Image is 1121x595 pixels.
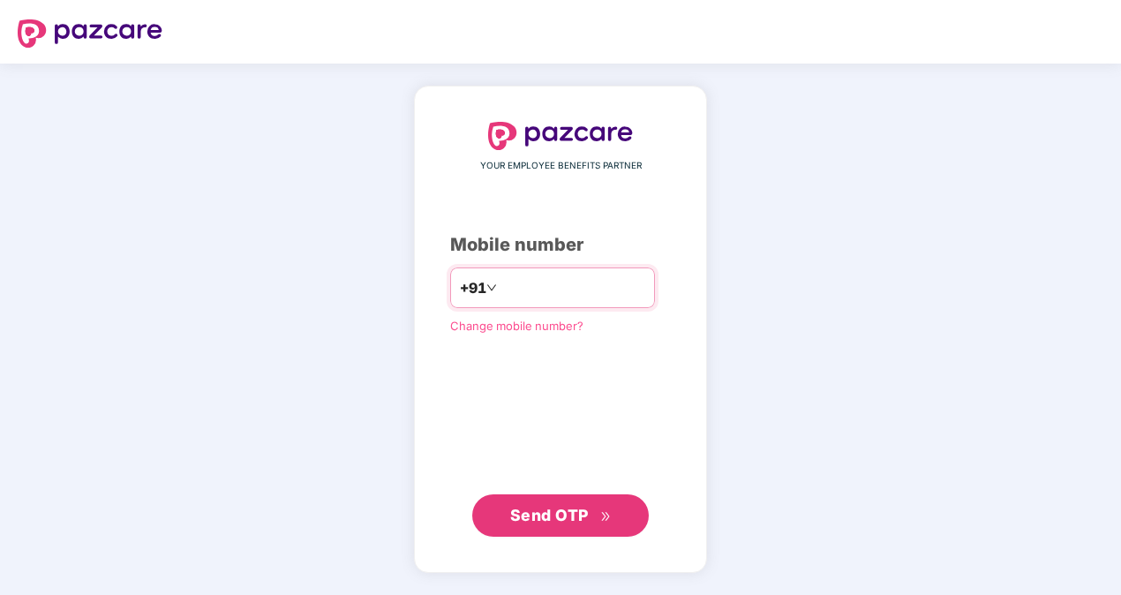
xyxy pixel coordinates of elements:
div: Mobile number [450,231,671,259]
img: logo [18,19,162,48]
span: +91 [460,277,486,299]
span: double-right [600,511,612,523]
img: logo [488,122,633,150]
span: Send OTP [510,506,589,524]
a: Change mobile number? [450,319,583,333]
span: YOUR EMPLOYEE BENEFITS PARTNER [480,159,642,173]
span: down [486,282,497,293]
button: Send OTPdouble-right [472,494,649,537]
